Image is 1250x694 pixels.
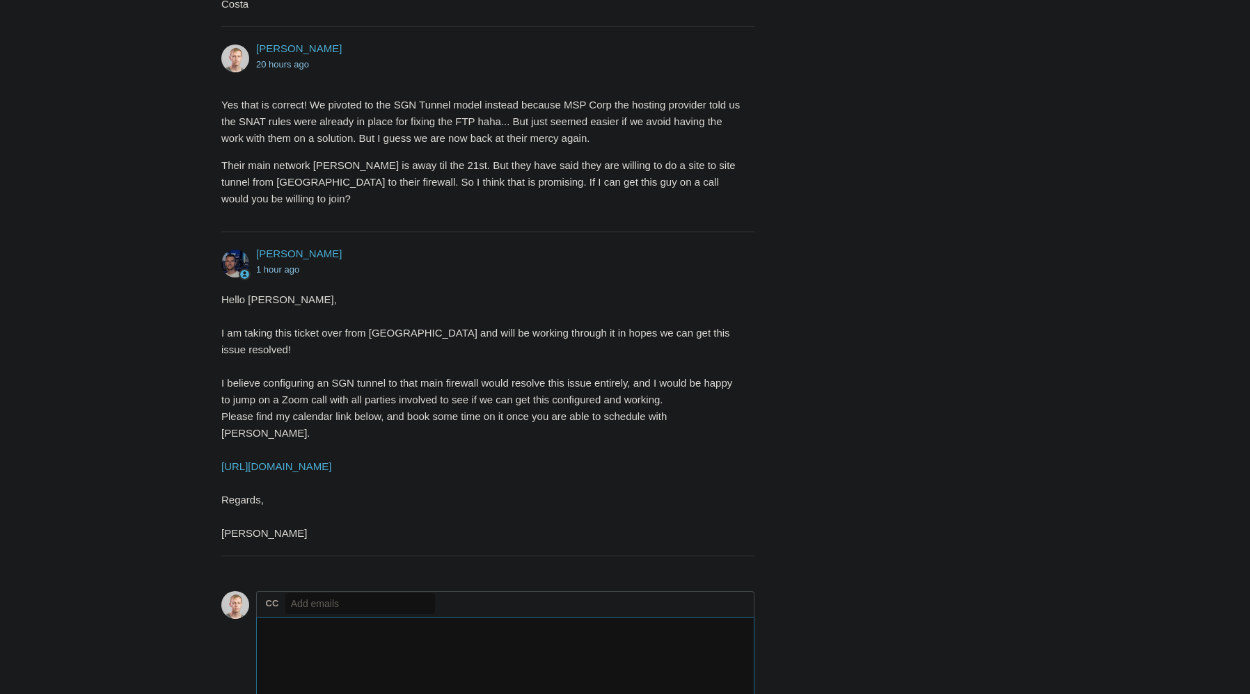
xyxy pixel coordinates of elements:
[256,264,299,275] time: 08/19/2025, 10:22
[256,59,309,70] time: 08/18/2025, 14:33
[221,291,741,542] div: Hello [PERSON_NAME], I am taking this ticket over from [GEOGRAPHIC_DATA] and will be working thro...
[285,593,435,614] input: Add emails
[256,248,342,259] span: Connor Davis
[256,42,342,54] span: Erik Hjelte
[256,42,342,54] a: [PERSON_NAME]
[256,248,342,259] a: [PERSON_NAME]
[221,460,331,472] a: [URL][DOMAIN_NAME]
[221,157,741,207] p: Their main network [PERSON_NAME] is away til the 21st. But they have said they are willing to do ...
[221,97,741,147] p: Yes that is correct! We pivoted to the SGN Tunnel model instead because MSP Corp the hosting prov...
[266,593,279,614] label: CC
